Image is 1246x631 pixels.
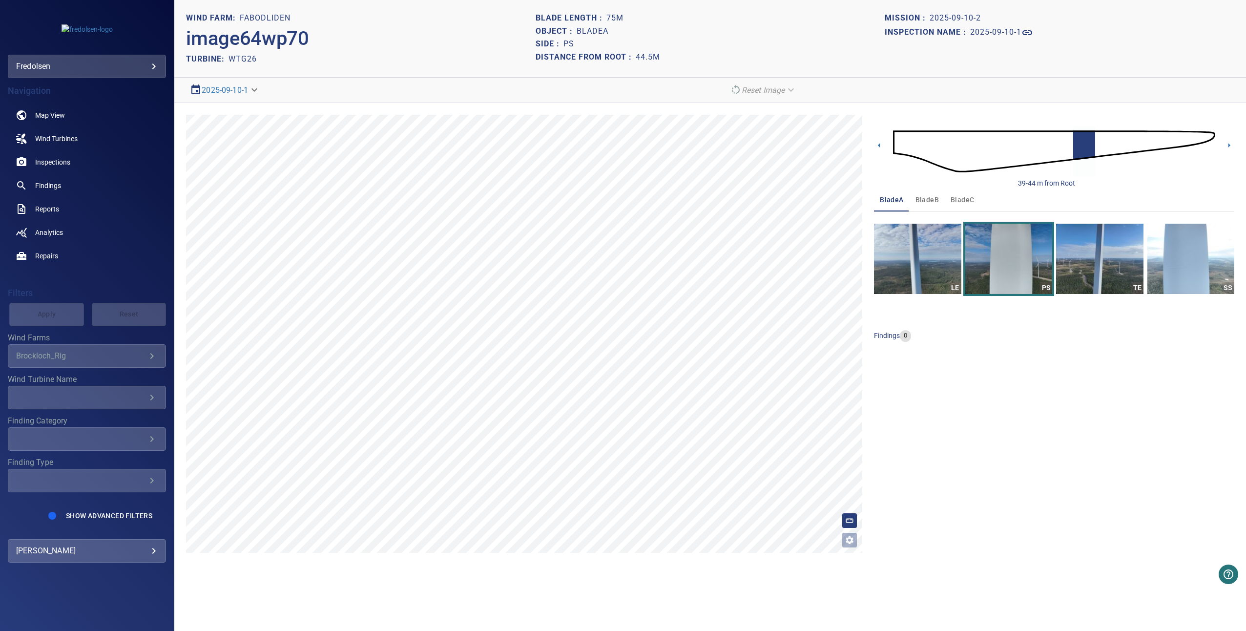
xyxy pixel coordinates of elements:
h1: PS [563,40,574,49]
div: Wind Turbine Name [8,386,166,409]
div: Finding Category [8,427,166,451]
a: SS [1147,224,1234,294]
div: fredolsen [8,55,166,78]
h1: 44.5m [636,53,660,62]
h1: 75m [606,14,623,23]
div: fredolsen [16,59,158,74]
h4: Navigation [8,86,166,96]
h2: TURBINE: [186,54,228,63]
img: d [893,112,1215,190]
button: Show Advanced Filters [60,508,158,524]
span: findings [874,331,900,339]
em: Reset Image [742,85,785,95]
a: inspections noActive [8,150,166,174]
a: findings noActive [8,174,166,197]
h1: 2025-09-10-1 [970,28,1021,37]
a: windturbines noActive [8,127,166,150]
a: 2025-09-10-1 [202,85,248,95]
h2: WTG26 [228,54,257,63]
span: bladeA [880,194,903,206]
h2: image64wp70 [186,27,309,50]
img: fredolsen-logo [62,24,113,34]
span: Findings [35,181,61,190]
span: Inspections [35,157,70,167]
div: 2025-09-10-1 [186,82,264,99]
div: LE [949,282,961,294]
h1: Blade length : [536,14,606,23]
a: reports noActive [8,197,166,221]
a: repairs noActive [8,244,166,268]
div: 39-44 m from Root [1018,178,1075,188]
div: PS [1040,282,1052,294]
span: bladeB [915,194,939,206]
h1: Object : [536,27,577,36]
h1: Fabodliden [240,14,291,23]
span: Wind Turbines [35,134,78,144]
a: map noActive [8,104,166,127]
h1: Side : [536,40,563,49]
span: Map View [35,110,65,120]
div: Reset Image [726,82,801,99]
a: TE [1056,224,1143,294]
h1: 2025-09-10-2 [930,14,981,23]
div: Brockloch_Rig [16,351,146,360]
div: Finding Type [8,469,166,492]
div: SS [1222,282,1234,294]
a: PS [965,224,1052,294]
span: Reports [35,204,59,214]
label: Wind Turbine Name [8,376,166,383]
h4: Filters [8,288,166,298]
span: Repairs [35,251,58,261]
a: LE [874,224,961,294]
h1: WIND FARM: [186,14,240,23]
div: Wind Farms [8,344,166,368]
h1: Distance from root : [536,53,636,62]
label: Finding Type [8,459,166,466]
a: 2025-09-10-1 [970,27,1033,39]
span: 0 [900,331,911,340]
span: Analytics [35,228,63,237]
span: bladeC [951,194,974,206]
h1: Inspection name : [885,28,970,37]
div: TE [1131,282,1143,294]
a: analytics noActive [8,221,166,244]
h1: Mission : [885,14,930,23]
label: Finding Category [8,417,166,425]
span: Show Advanced Filters [66,512,152,520]
button: Open image filters and tagging options [842,532,857,548]
label: Wind Farms [8,334,166,342]
h1: bladeA [577,27,608,36]
div: [PERSON_NAME] [16,543,158,559]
